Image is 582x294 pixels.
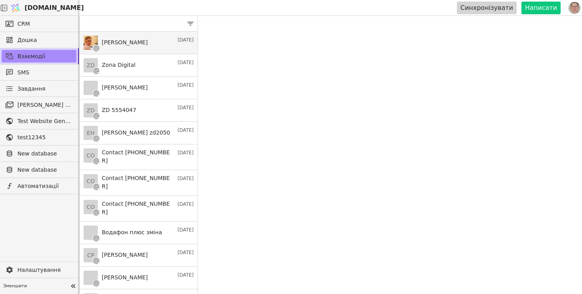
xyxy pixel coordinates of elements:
img: download_photo [84,36,98,50]
a: Test Website General template [2,115,76,127]
span: New database [17,166,72,174]
p: [DATE] [177,104,194,111]
span: CRM [17,20,30,28]
h3: Contact [PHONE_NUMBER] [102,174,173,191]
p: [DATE] [177,149,194,156]
a: Дошка [2,34,76,46]
h3: [PERSON_NAME] zd2050 [102,129,170,137]
a: Налаштування [2,264,76,276]
a: Автоматизації [2,180,76,192]
p: [DATE] [177,271,194,279]
span: Test Website General template [17,117,72,125]
a: [PERSON_NAME][DATE] [80,32,198,54]
a: ZDZD 5554047[DATE] [80,99,198,122]
span: Автоматизації [17,182,72,190]
img: Logo [10,0,21,15]
a: [DOMAIN_NAME] [8,0,79,15]
div: ZD [84,58,98,72]
span: Зменшити [3,283,68,290]
a: SMS [2,66,76,79]
p: [DATE] [177,226,194,233]
h3: Contact [PHONE_NUMBER] [102,148,173,165]
a: COContact [PHONE_NUMBER][DATE] [80,196,198,222]
a: Взаємодії [2,50,76,63]
a: CP[PERSON_NAME][DATE] [80,244,198,267]
a: test12345 [2,131,76,144]
span: Взаємодії [17,52,72,61]
h3: Zona Digital [102,61,135,69]
a: ZDZona Digital[DATE] [80,54,198,77]
h3: [PERSON_NAME] [102,38,148,47]
span: Дошка [17,36,72,44]
h3: [PERSON_NAME] [102,273,148,282]
h3: ZD 5554047 [102,106,136,114]
div: CO [84,200,98,214]
h3: Водафон плюс зміна [102,228,162,237]
p: [DATE] [177,36,194,44]
div: EH [84,126,98,140]
span: [DOMAIN_NAME] [25,3,84,13]
h3: [PERSON_NAME] [102,251,148,259]
div: ZD [84,103,98,118]
p: [DATE] [177,127,194,134]
span: test12345 [17,133,72,142]
a: [PERSON_NAME][DATE] [80,267,198,289]
a: CRM [2,17,76,30]
h3: [PERSON_NAME] [102,83,148,92]
div: CO [84,148,98,163]
span: Завдання [17,85,46,93]
div: CO [84,174,98,188]
span: [PERSON_NAME] розсилки [17,101,72,109]
p: [DATE] [177,59,194,66]
div: CP [84,248,98,262]
a: New database [2,163,76,176]
a: [PERSON_NAME][DATE] [80,77,198,99]
a: Завдання [2,82,76,95]
a: EH[PERSON_NAME] zd2050[DATE] [80,122,198,144]
p: [DATE] [177,249,194,256]
button: Синхронізувати [457,2,517,14]
a: COContact [PHONE_NUMBER][DATE] [80,144,198,170]
a: [PERSON_NAME] розсилки [2,99,76,111]
a: COContact [PHONE_NUMBER][DATE] [80,170,198,196]
span: Налаштування [17,266,72,274]
p: [DATE] [177,82,194,89]
h3: Contact [PHONE_NUMBER] [102,200,173,216]
p: [DATE] [177,201,194,208]
button: Написати [521,2,561,14]
span: SMS [17,68,72,77]
p: [DATE] [177,175,194,182]
span: New database [17,150,72,158]
a: Водафон плюс зміна[DATE] [80,222,198,244]
a: New database [2,147,76,160]
img: 1560949290925-CROPPED-IMG_0201-2-.jpg [569,2,580,14]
